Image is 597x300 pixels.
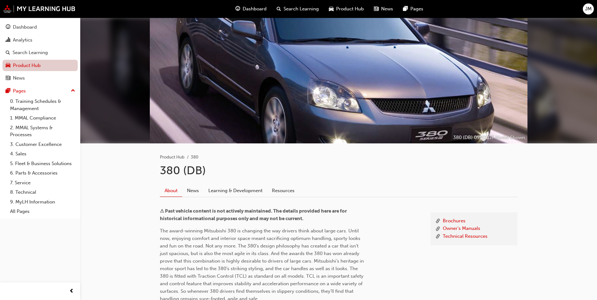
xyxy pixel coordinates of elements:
[8,178,78,188] a: 7. Service
[8,159,78,169] a: 5. Fleet & Business Solutions
[160,185,182,197] a: About
[3,47,78,58] a: Search Learning
[6,37,10,43] span: chart-icon
[3,5,76,13] img: mmal
[182,185,204,197] a: News
[284,5,319,13] span: Search Learning
[235,5,240,13] span: guage-icon
[436,225,440,233] span: link-icon
[324,3,369,15] a: car-iconProduct Hub
[13,36,32,44] div: Analytics
[381,5,393,13] span: News
[272,3,324,15] a: search-iconSearch Learning
[410,5,423,13] span: Pages
[160,208,348,221] span: ⚠ Past vehicle content is not actively maintained. The details provided here are for historical i...
[8,168,78,178] a: 6. Parts & Accessories
[403,5,408,13] span: pages-icon
[3,85,78,97] button: Pages
[583,3,594,14] button: JM
[8,207,78,216] a: All Pages
[6,50,10,56] span: search-icon
[6,88,10,94] span: pages-icon
[160,154,184,160] a: Product Hub
[230,3,272,15] a: guage-iconDashboard
[160,164,517,177] h1: 380 (DB)
[8,197,78,207] a: 9. MyLH Information
[13,49,48,56] div: Search Learning
[277,5,281,13] span: search-icon
[436,233,440,241] span: link-icon
[204,185,267,197] a: Learning & Development
[8,97,78,113] a: 0. Training Schedules & Management
[8,123,78,140] a: 2. MMAL Systems & Processes
[3,60,78,71] a: Product Hub
[191,154,198,161] li: 380
[267,185,299,197] a: Resources
[436,217,440,225] span: link-icon
[443,233,487,241] a: Technical Resources
[3,20,78,85] button: DashboardAnalyticsSearch LearningProduct HubNews
[13,75,25,82] div: News
[3,21,78,33] a: Dashboard
[585,5,592,13] span: JM
[336,5,364,13] span: Product Hub
[6,75,10,81] span: news-icon
[6,63,10,69] span: car-icon
[443,217,465,225] a: Brochures
[69,287,74,295] span: prev-icon
[374,5,379,13] span: news-icon
[13,24,37,31] div: Dashboard
[8,140,78,149] a: 3. Customer Excellence
[329,5,334,13] span: car-icon
[453,134,525,141] p: 380 (DB) 09MY GT Model Shown
[8,187,78,197] a: 8. Technical
[398,3,428,15] a: pages-iconPages
[369,3,398,15] a: news-iconNews
[443,225,480,233] a: Owner's Manuals
[8,113,78,123] a: 1. MMAL Compliance
[8,149,78,159] a: 4. Sales
[13,87,26,95] div: Pages
[243,5,267,13] span: Dashboard
[71,87,75,95] span: up-icon
[3,72,78,84] a: News
[3,34,78,46] a: Analytics
[6,25,10,30] span: guage-icon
